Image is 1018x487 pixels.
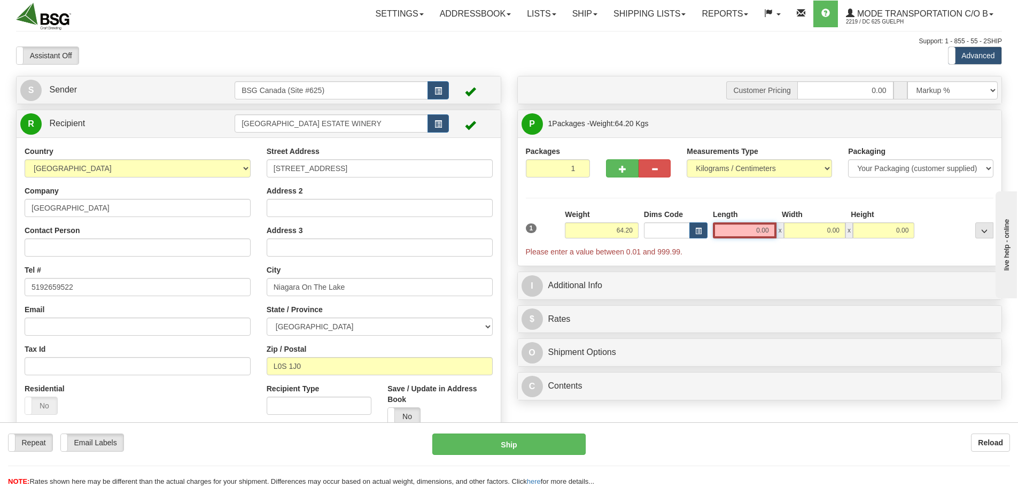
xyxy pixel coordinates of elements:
span: 1 [526,223,537,233]
span: Customer Pricing [726,81,797,99]
span: 64.20 [615,119,634,128]
a: $Rates [522,308,998,330]
label: Address 2 [267,185,303,196]
a: S Sender [20,79,235,101]
label: Width [782,209,803,220]
a: OShipment Options [522,342,998,364]
label: Street Address [267,146,320,157]
a: Lists [519,1,564,27]
a: CContents [522,375,998,397]
label: Contact Person [25,225,80,236]
a: IAdditional Info [522,275,998,297]
a: Ship [564,1,605,27]
button: Ship [432,434,586,455]
span: Kgs [636,119,649,128]
span: 2219 / DC 625 Guelph [846,17,926,27]
span: x [845,222,853,238]
span: O [522,342,543,364]
span: C [522,376,543,397]
span: R [20,113,42,135]
span: 1 [548,119,553,128]
label: Weight [565,209,589,220]
label: Length [713,209,738,220]
label: State / Province [267,304,323,315]
a: R Recipient [20,113,211,135]
label: City [267,265,281,275]
label: Save / Update in Address Book [387,383,492,405]
label: No [388,408,420,425]
input: Sender Id [235,81,428,99]
a: Reports [694,1,756,27]
span: Sender [49,85,77,94]
label: Dims Code [644,209,683,220]
div: ... [975,222,993,238]
label: Email [25,304,44,315]
label: Repeat [9,434,52,451]
input: Enter a location [267,159,493,177]
label: Recipient Type [267,383,320,394]
span: P [522,113,543,135]
span: Recipient [49,119,85,128]
label: Tel # [25,265,41,275]
label: Country [25,146,53,157]
label: Address 3 [267,225,303,236]
span: I [522,275,543,297]
a: here [527,477,541,485]
span: Mode Transportation c/o B [854,9,988,18]
b: Reload [978,438,1003,447]
div: Support: 1 - 855 - 55 - 2SHIP [16,37,1002,46]
label: Company [25,185,59,196]
label: Height [851,209,874,220]
a: P 1Packages -Weight:64.20 Kgs [522,113,998,135]
label: Zip / Postal [267,344,307,354]
label: Tax Id [25,344,45,354]
label: Residential [25,383,65,394]
span: x [776,222,784,238]
img: logo2219.jpg [16,3,71,30]
iframe: chat widget [993,189,1017,298]
button: Reload [971,434,1010,452]
a: Shipping lists [605,1,694,27]
a: Settings [368,1,432,27]
label: Advanced [949,47,1001,64]
label: Email Labels [61,434,123,451]
label: Packages [526,146,561,157]
div: live help - online [8,9,99,17]
input: Recipient Id [235,114,428,133]
label: No [25,397,57,414]
label: Measurements Type [687,146,758,157]
span: $ [522,308,543,330]
a: Addressbook [432,1,519,27]
label: Packaging [848,146,885,157]
span: S [20,80,42,101]
a: Mode Transportation c/o B 2219 / DC 625 Guelph [838,1,1001,27]
span: NOTE: [8,477,29,485]
span: Packages - [548,113,649,134]
span: Please enter a value between 0.01 and 999.99. [526,248,682,256]
span: Weight: [589,119,648,128]
label: Assistant Off [17,47,79,64]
